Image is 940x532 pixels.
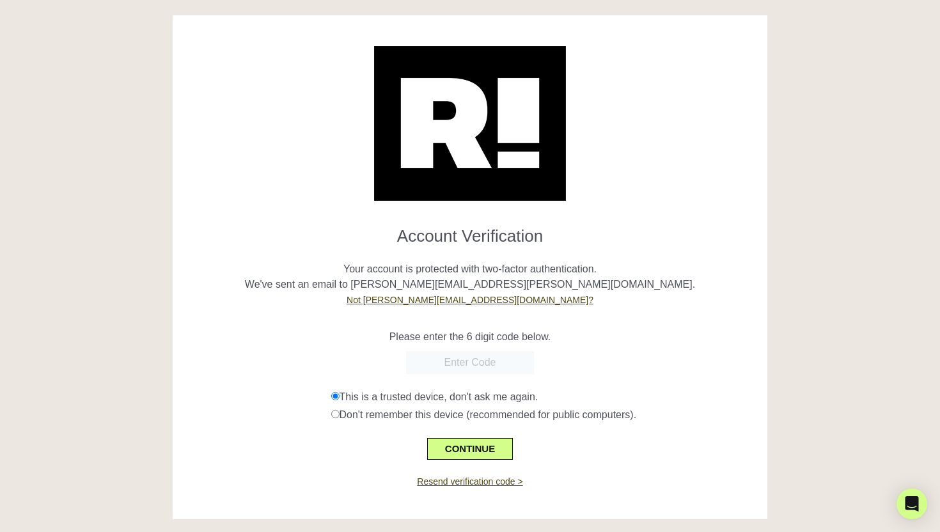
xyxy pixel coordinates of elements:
a: Resend verification code > [417,476,522,487]
div: Open Intercom Messenger [897,489,927,519]
div: This is a trusted device, don't ask me again. [331,389,758,405]
input: Enter Code [406,351,534,374]
a: Not [PERSON_NAME][EMAIL_ADDRESS][DOMAIN_NAME]? [347,295,593,305]
p: Please enter the 6 digit code below. [182,329,758,345]
p: Your account is protected with two-factor authentication. We've sent an email to [PERSON_NAME][EM... [182,246,758,308]
img: Retention.com [374,46,566,201]
h1: Account Verification [182,216,758,246]
div: Don't remember this device (recommended for public computers). [331,407,758,423]
button: CONTINUE [427,438,513,460]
